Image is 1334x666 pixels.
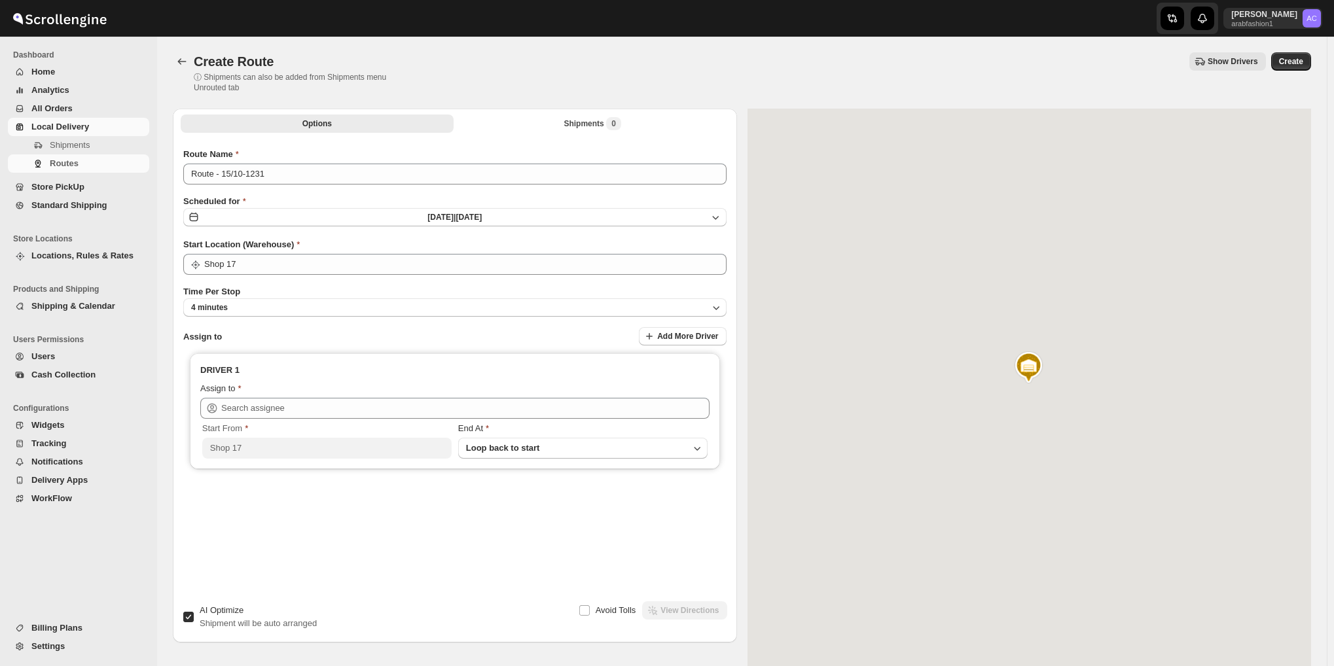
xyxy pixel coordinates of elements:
button: Widgets [8,416,149,434]
button: Create [1271,52,1311,71]
span: Standard Shipping [31,200,107,210]
button: Shipments [8,136,149,154]
button: User menu [1223,8,1322,29]
span: Analytics [31,85,69,95]
button: Locations, Rules & Rates [8,247,149,265]
div: Shipments [564,117,621,130]
button: Home [8,63,149,81]
span: [DATE] | [427,213,456,222]
button: All Route Options [181,114,454,133]
span: Products and Shipping [13,284,151,294]
span: Create [1279,56,1303,67]
input: Search assignee [221,398,710,419]
span: Dashboard [13,50,151,60]
span: Billing Plans [31,623,82,633]
button: 4 minutes [183,298,727,317]
button: Analytics [8,81,149,99]
button: Loop back to start [458,438,708,459]
button: Notifications [8,453,149,471]
span: 4 minutes [191,302,228,313]
span: AI Optimize [200,605,243,615]
span: Delivery Apps [31,475,88,485]
span: WorkFlow [31,493,72,503]
span: Create Route [194,54,274,69]
span: Time Per Stop [183,287,240,296]
span: Users [31,351,55,361]
span: Show Drivers [1208,56,1258,67]
span: 0 [606,117,621,130]
button: All Orders [8,99,149,118]
span: Cash Collection [31,370,96,379]
p: ⓘ Shipments can also be added from Shipments menu Unrouted tab [194,72,406,93]
button: Routes [173,52,191,71]
span: Settings [31,641,65,651]
span: Options [302,118,332,129]
span: Routes [50,158,79,168]
span: Users Permissions [13,334,151,345]
span: Scheduled for [183,196,240,206]
span: Home [31,67,55,77]
button: Cash Collection [8,366,149,384]
span: Shipments [50,140,90,150]
span: Route Name [183,149,233,159]
input: Eg: Bengaluru Route [183,164,727,184]
p: arabfashion1 [1231,20,1297,27]
span: Widgets [31,420,64,430]
span: Configurations [13,403,151,413]
span: Tracking [31,438,66,448]
img: ScrollEngine [10,2,109,35]
span: Local Delivery [31,122,89,131]
span: Store PickUp [31,182,84,192]
button: Tracking [8,434,149,453]
span: All Orders [31,103,73,113]
button: Routes [8,154,149,173]
button: Users [8,347,149,366]
button: Shipping & Calendar [8,297,149,315]
div: End At [458,422,708,435]
span: Store Locations [13,234,151,244]
span: Locations, Rules & Rates [31,251,134,260]
input: Search location [204,254,727,275]
span: Assign to [183,332,222,342]
span: [DATE] [456,213,482,222]
button: Settings [8,637,149,656]
button: [DATE]|[DATE] [183,208,727,226]
button: Billing Plans [8,619,149,637]
span: Add More Driver [657,331,718,342]
span: Abizer Chikhly [1303,9,1321,27]
span: Shipment will be auto arranged [200,618,317,628]
button: WorkFlow [8,489,149,508]
div: Assign to [200,382,235,395]
button: Show Drivers [1189,52,1266,71]
h3: DRIVER 1 [200,364,710,377]
p: [PERSON_NAME] [1231,9,1297,20]
span: Start From [202,423,242,433]
div: All Route Options [173,137,737,572]
button: Selected Shipments [456,114,729,133]
button: Add More Driver [639,327,726,345]
span: Start Location (Warehouse) [183,239,294,249]
span: Notifications [31,457,83,466]
text: AC [1307,14,1317,22]
span: Loop back to start [466,443,540,453]
span: Shipping & Calendar [31,301,115,311]
span: Avoid Tolls [596,605,636,615]
button: Delivery Apps [8,471,149,489]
